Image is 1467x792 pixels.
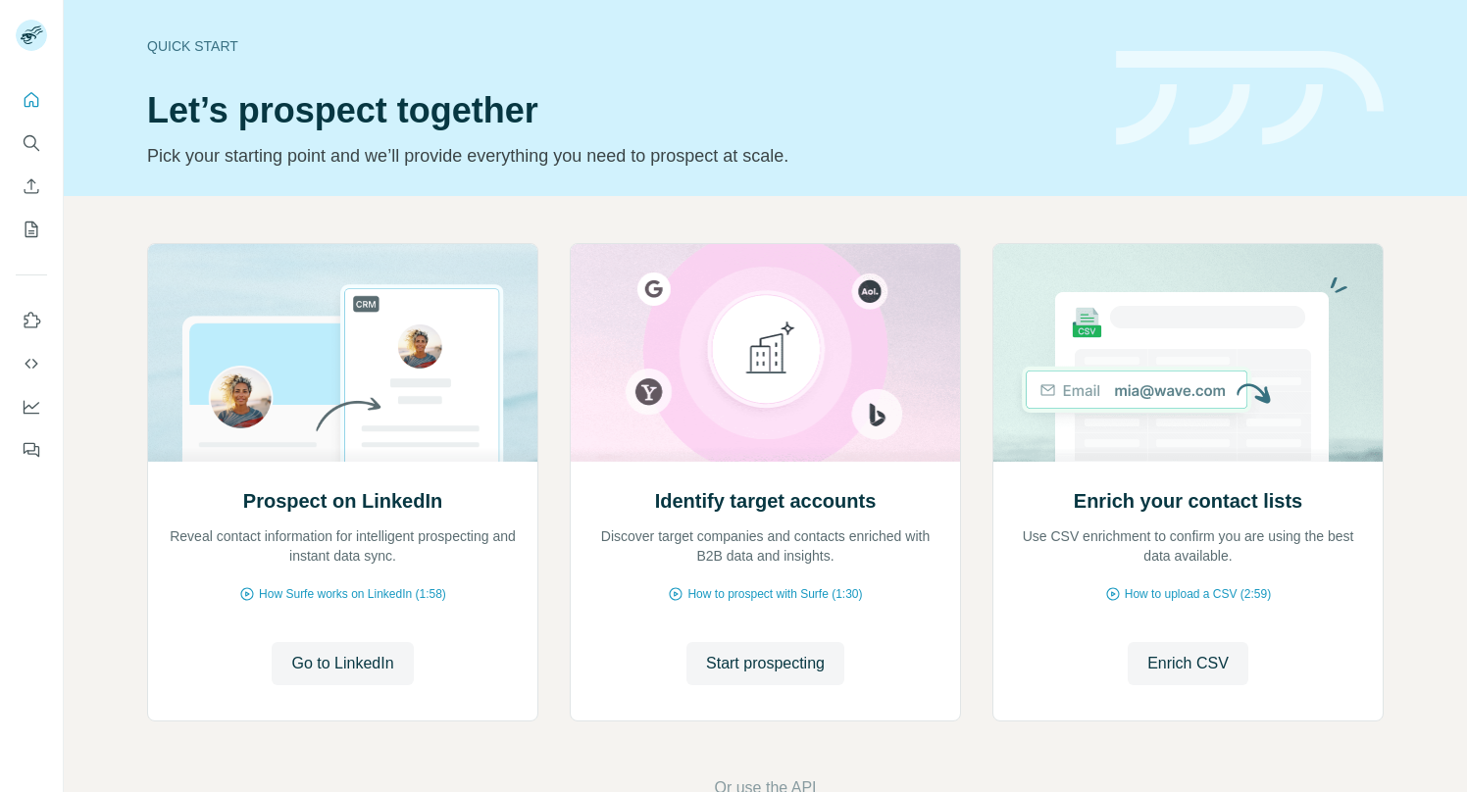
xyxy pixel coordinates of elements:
p: Use CSV enrichment to confirm you are using the best data available. [1013,526,1363,566]
span: Go to LinkedIn [291,652,393,675]
button: Search [16,125,47,161]
button: Use Surfe on LinkedIn [16,303,47,338]
img: banner [1116,51,1384,146]
p: Discover target companies and contacts enriched with B2B data and insights. [590,526,940,566]
span: How Surfe works on LinkedIn (1:58) [259,585,446,603]
p: Pick your starting point and we’ll provide everything you need to prospect at scale. [147,142,1092,170]
img: Enrich your contact lists [992,244,1384,462]
h2: Prospect on LinkedIn [243,487,442,515]
h1: Let’s prospect together [147,91,1092,130]
h2: Enrich your contact lists [1074,487,1302,515]
button: Enrich CSV [16,169,47,204]
button: Quick start [16,82,47,118]
img: Prospect on LinkedIn [147,244,538,462]
div: Quick start [147,36,1092,56]
button: Feedback [16,432,47,468]
span: How to upload a CSV (2:59) [1125,585,1271,603]
img: Identify target accounts [570,244,961,462]
button: Go to LinkedIn [272,642,413,685]
button: My lists [16,212,47,247]
button: Enrich CSV [1128,642,1248,685]
button: Use Surfe API [16,346,47,381]
button: Dashboard [16,389,47,424]
button: Start prospecting [686,642,844,685]
span: How to prospect with Surfe (1:30) [687,585,862,603]
span: Start prospecting [706,652,825,675]
span: Enrich CSV [1147,652,1229,675]
h2: Identify target accounts [655,487,877,515]
p: Reveal contact information for intelligent prospecting and instant data sync. [168,526,518,566]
